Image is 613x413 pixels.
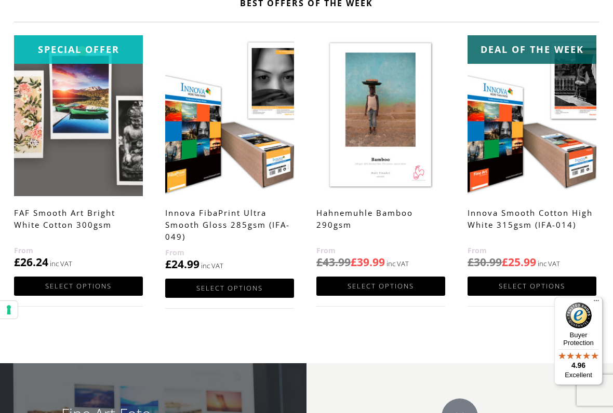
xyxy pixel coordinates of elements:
[165,203,294,246] h2: Innova FibaPrint Ultra Smooth Gloss 285gsm (IFA-049)
[14,203,143,244] h2: FAF Smooth Art Bright White Cotton 300gsm
[165,257,171,271] span: £
[165,279,294,298] a: Select options for “Innova FibaPrint Ultra Smooth Gloss 285gsm (IFA-049)”
[165,35,294,272] a: Innova FibaPrint Ultra Smooth Gloss 285gsm (IFA-049) £24.99
[316,203,445,244] h2: Hahnemuhle Bamboo 290gsm
[571,361,585,369] span: 4.96
[165,257,199,271] bdi: 24.99
[316,255,351,269] bdi: 43.99
[468,35,596,270] a: Deal of the week Innova Smooth Cotton High White 315gsm (IFA-014) £30.99£25.99
[554,297,603,385] button: Trusted Shops TrustmarkBuyer Protection4.96Excellent
[14,35,143,196] img: FAF Smooth Art Bright White Cotton 300gsm
[502,255,536,269] bdi: 25.99
[316,255,323,269] span: £
[468,35,596,196] img: Innova Smooth Cotton High White 315gsm (IFA-014)
[14,35,143,270] a: Special OfferFAF Smooth Art Bright White Cotton 300gsm £26.24
[14,255,48,269] bdi: 26.24
[351,255,357,269] span: £
[468,255,474,269] span: £
[468,277,596,296] a: Select options for “Innova Smooth Cotton High White 315gsm (IFA-014)”
[351,255,385,269] bdi: 39.99
[554,331,603,347] p: Buyer Protection
[14,35,143,64] div: Special Offer
[14,277,143,296] a: Select options for “FAF Smooth Art Bright White Cotton 300gsm”
[316,277,445,296] a: Select options for “Hahnemuhle Bamboo 290gsm”
[316,35,445,196] img: Hahnemuhle Bamboo 290gsm
[14,255,20,269] span: £
[316,35,445,270] a: Hahnemuhle Bamboo 290gsm £43.99£39.99
[468,203,596,244] h2: Innova Smooth Cotton High White 315gsm (IFA-014)
[165,35,294,196] img: Innova FibaPrint Ultra Smooth Gloss 285gsm (IFA-049)
[554,371,603,379] p: Excellent
[590,297,603,309] button: Menu
[468,255,502,269] bdi: 30.99
[566,302,592,328] img: Trusted Shops Trustmark
[468,35,596,64] div: Deal of the week
[502,255,508,269] span: £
